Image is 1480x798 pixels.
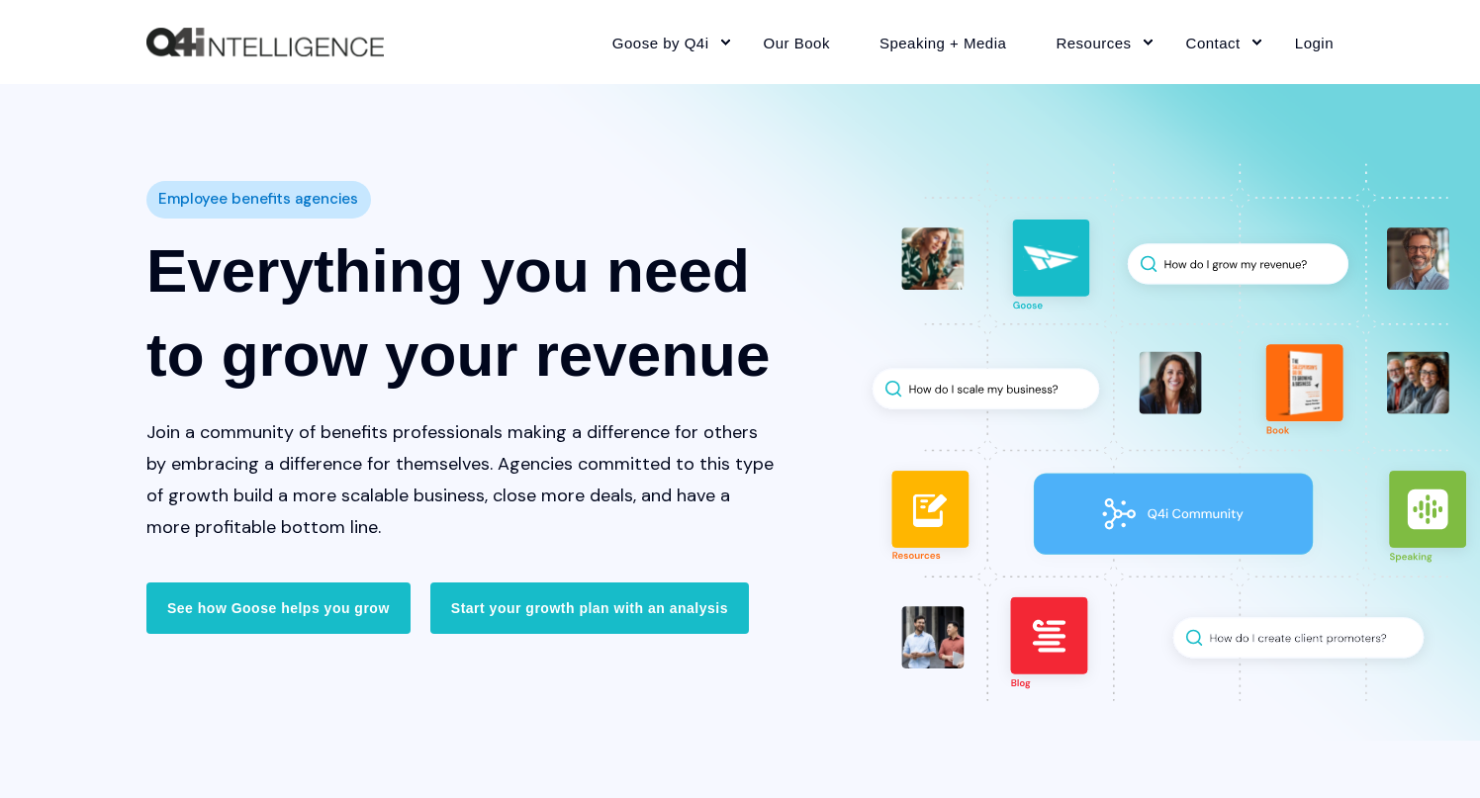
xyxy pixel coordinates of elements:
img: Q4intelligence, LLC logo [146,28,384,57]
a: See how Goose helps you grow [146,582,411,634]
a: Start your growth plan with an analysis [430,582,749,634]
p: Join a community of benefits professionals making a difference for others by embracing a differen... [146,416,776,543]
a: Back to Home [146,28,384,57]
h1: Everything you need to grow your revenue [146,228,776,397]
span: Employee benefits agencies [158,185,358,214]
